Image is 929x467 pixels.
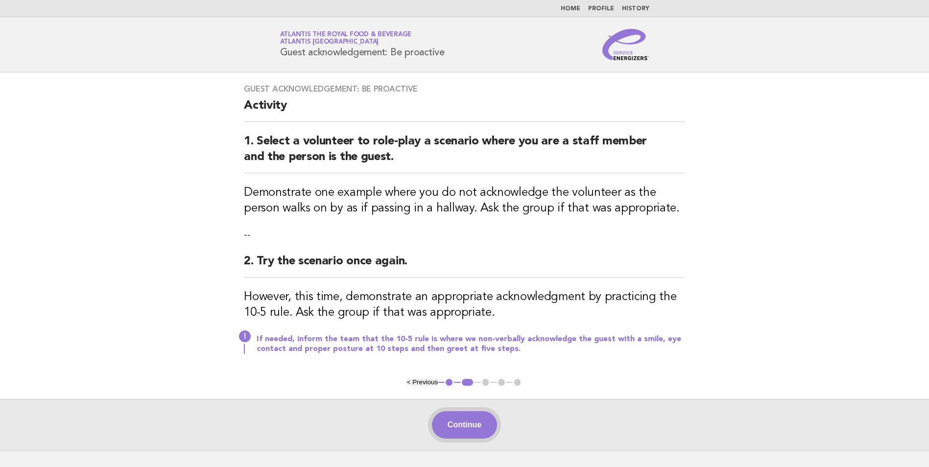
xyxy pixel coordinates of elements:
[244,185,685,216] h3: Demonstrate one example where you do not acknowledge the volunteer as the person walks on by as i...
[257,334,685,354] p: If needed, inform the team that the 10-5 rule is where we non-verbally acknowledge the guest with...
[280,39,379,46] span: Atlantis [GEOGRAPHIC_DATA]
[588,6,614,12] a: Profile
[244,84,685,94] h3: Guest acknowledgement: Be proactive
[407,378,438,386] button: < Previous
[244,289,685,321] h3: However, this time, demonstrate an appropriate acknowledgment by practicing the 10-5 rule. Ask th...
[561,6,580,12] a: Home
[602,29,649,60] img: Service Energizers
[622,6,649,12] a: History
[244,228,685,242] p: --
[280,32,445,57] h1: Guest acknowledgement: Be proactive
[244,254,685,278] h2: 2. Try the scenario once again.
[432,411,497,439] button: Continue
[280,31,412,45] a: Atlantis the Royal Food & BeverageAtlantis [GEOGRAPHIC_DATA]
[460,377,475,387] button: 2
[244,98,685,122] h2: Activity
[244,134,685,173] h2: 1. Select a volunteer to role-play a scenario where you are a staff member and the person is the ...
[444,377,454,387] button: 1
